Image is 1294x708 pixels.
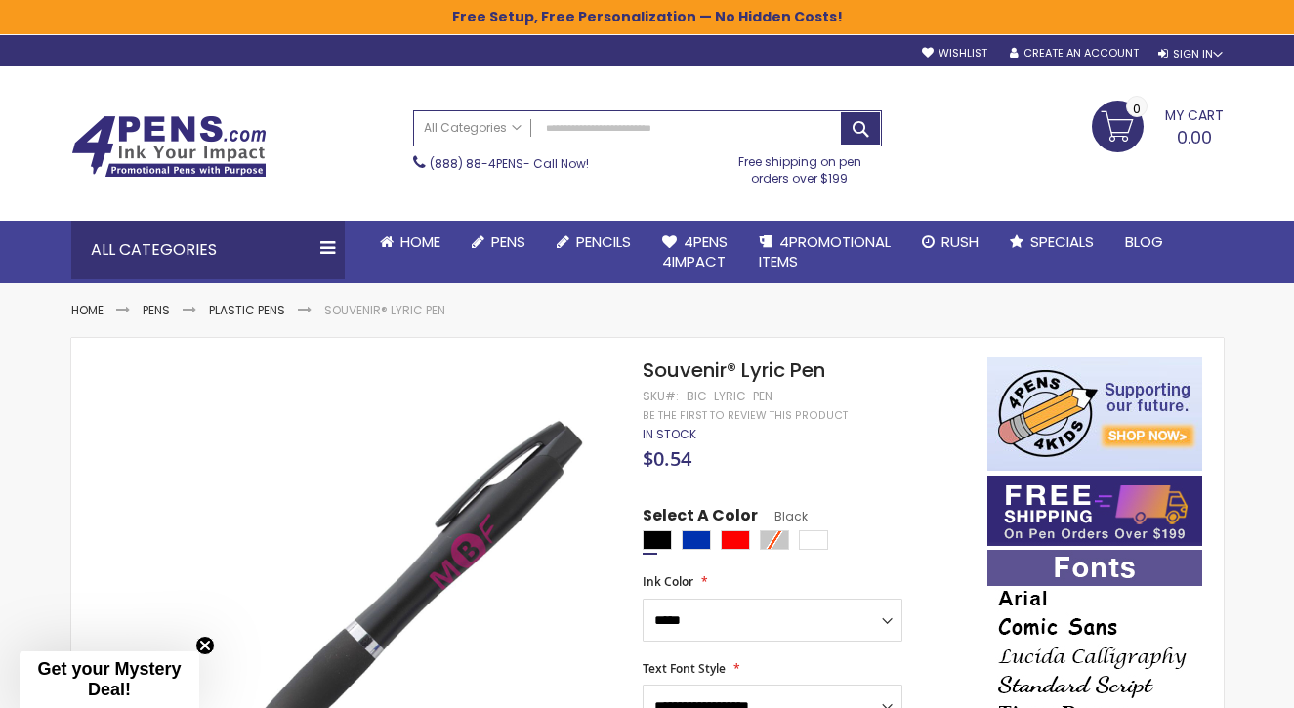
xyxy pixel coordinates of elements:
a: All Categories [414,111,531,144]
span: Black [758,508,808,524]
span: - Call Now! [430,155,589,172]
button: Close teaser [195,636,215,655]
div: Black [643,530,672,550]
span: 4Pens 4impact [662,231,728,271]
a: Plastic Pens [209,302,285,318]
span: Rush [941,231,979,252]
a: Create an Account [1010,46,1139,61]
a: Pens [143,302,170,318]
a: Specials [994,221,1109,264]
span: Get your Mystery Deal! [37,659,181,699]
a: 4PROMOTIONALITEMS [743,221,906,284]
span: All Categories [424,120,522,136]
div: Sign In [1158,47,1223,62]
a: Pens [456,221,541,264]
span: Specials [1030,231,1094,252]
span: In stock [643,426,696,442]
a: Home [364,221,456,264]
div: White [799,530,828,550]
span: Pens [491,231,525,252]
span: 4PROMOTIONAL ITEMS [759,231,891,271]
span: Blog [1125,231,1163,252]
img: Free shipping on orders over $199 [987,476,1202,546]
span: Select A Color [643,505,758,531]
span: $0.54 [643,445,691,472]
span: Ink Color [643,573,693,590]
a: Blog [1109,221,1179,264]
div: Bic-Lyric-Pen [687,389,772,404]
img: 4pens 4 kids [987,357,1202,471]
div: Availability [643,427,696,442]
div: All Categories [71,221,345,279]
a: Be the first to review this product [643,408,848,423]
span: Pencils [576,231,631,252]
a: (888) 88-4PENS [430,155,523,172]
div: Free shipping on pen orders over $199 [718,146,882,186]
a: Home [71,302,104,318]
div: Red [721,530,750,550]
span: 0 [1133,100,1141,118]
a: Pencils [541,221,647,264]
span: Home [400,231,440,252]
a: Wishlist [922,46,987,61]
a: 0.00 0 [1092,101,1224,149]
li: Souvenir® Lyric Pen [324,303,445,318]
a: Rush [906,221,994,264]
div: Get your Mystery Deal!Close teaser [20,651,199,708]
span: Text Font Style [643,660,726,677]
a: 4Pens4impact [647,221,743,284]
img: 4Pens Custom Pens and Promotional Products [71,115,267,178]
div: Blue [682,530,711,550]
strong: SKU [643,388,679,404]
span: 0.00 [1177,125,1212,149]
span: Souvenir® Lyric Pen [643,356,825,384]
